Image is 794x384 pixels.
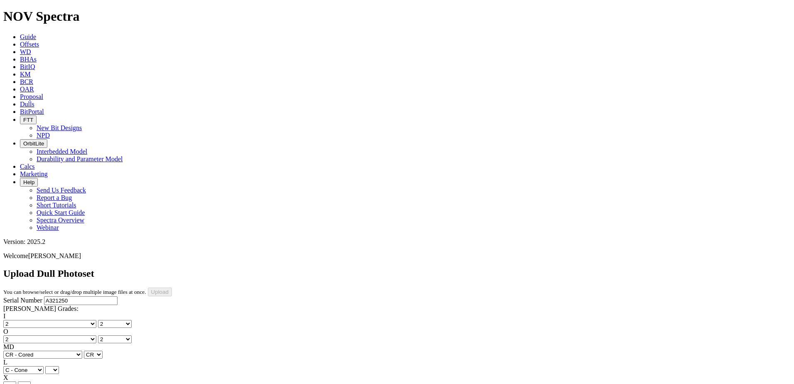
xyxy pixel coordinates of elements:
label: Serial Number [3,297,42,304]
a: NPD [37,132,50,139]
a: Offsets [20,41,39,48]
a: Report a Bug [37,194,72,201]
label: MD [3,343,14,350]
span: FTT [23,117,33,123]
a: Marketing [20,170,48,177]
span: [PERSON_NAME] [28,252,81,259]
a: BitIQ [20,63,35,70]
h2: Upload Dull Photoset [3,268,791,279]
a: Calcs [20,163,35,170]
a: Guide [20,33,36,40]
button: OrbitLite [20,139,47,148]
label: X [3,374,8,381]
a: OAR [20,86,34,93]
label: O [3,328,8,335]
div: Version: 2025.2 [3,238,791,246]
a: BCR [20,78,33,85]
div: [PERSON_NAME] Grades: [3,305,791,313]
a: Proposal [20,93,43,100]
a: Interbedded Model [37,148,87,155]
a: BHAs [20,56,37,63]
input: Upload [148,288,172,296]
a: Quick Start Guide [37,209,85,216]
a: BitPortal [20,108,44,115]
a: Dulls [20,101,34,108]
span: OrbitLite [23,140,44,147]
h1: NOV Spectra [3,9,791,24]
span: Help [23,179,34,185]
label: L [3,359,7,366]
p: Welcome [3,252,791,260]
a: New Bit Designs [37,124,82,131]
a: Send Us Feedback [37,187,86,194]
a: Durability and Parameter Model [37,155,123,162]
small: You can browse/select or drag/drop multiple image files at once. [3,289,146,295]
a: Short Tutorials [37,202,76,209]
button: FTT [20,116,37,124]
a: WD [20,48,31,55]
button: Help [20,178,38,187]
a: KM [20,71,31,78]
label: I [3,313,5,320]
a: Spectra Overview [37,217,84,224]
a: Webinar [37,224,59,231]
